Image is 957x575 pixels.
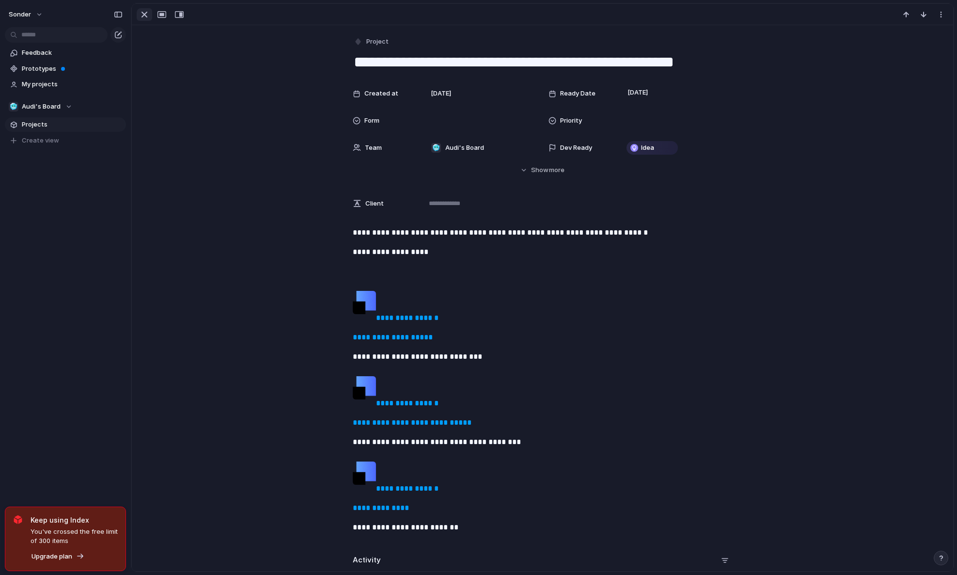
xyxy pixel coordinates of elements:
[445,143,484,153] span: Audi's Board
[22,136,59,145] span: Create view
[549,165,565,175] span: more
[366,37,389,47] span: Project
[22,102,61,112] span: Audi's Board
[560,89,596,98] span: Ready Date
[22,48,123,58] span: Feedback
[353,555,381,566] h2: Activity
[353,161,733,179] button: Showmore
[22,64,123,74] span: Prototypes
[365,143,382,153] span: Team
[560,143,592,153] span: Dev Ready
[365,199,384,208] span: Client
[22,120,123,129] span: Projects
[364,116,379,126] span: Form
[5,62,126,76] a: Prototypes
[9,10,31,19] span: sonder
[641,143,654,153] span: Idea
[431,143,441,153] div: 🥶
[31,515,118,525] span: Keep using Index
[5,133,126,148] button: Create view
[5,117,126,132] a: Projects
[29,550,87,563] button: Upgrade plan
[531,165,549,175] span: Show
[5,99,126,114] button: 🥶Audi's Board
[22,80,123,89] span: My projects
[431,89,451,98] span: [DATE]
[5,77,126,92] a: My projects
[31,552,72,561] span: Upgrade plan
[625,87,651,98] span: [DATE]
[9,102,18,112] div: 🥶
[364,89,398,98] span: Created at
[4,7,48,22] button: sonder
[352,35,392,49] button: Project
[560,116,582,126] span: Priority
[31,527,118,546] span: You've crossed the free limit of 300 items
[5,46,126,60] a: Feedback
